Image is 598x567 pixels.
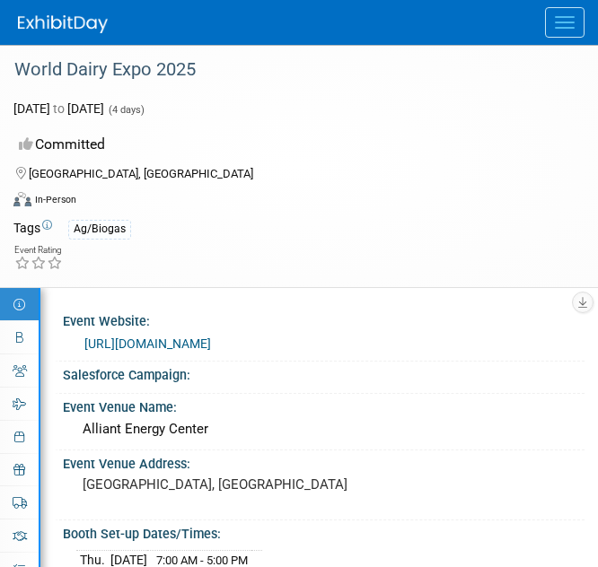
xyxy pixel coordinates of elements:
div: Event Venue Address: [63,450,585,473]
span: to [50,101,67,116]
div: Ag/Biogas [68,220,131,239]
div: Event Rating [14,246,63,255]
div: Salesforce Campaign: [63,362,585,384]
div: Alliant Energy Center [76,415,571,443]
div: Event Venue Name: [63,394,585,416]
img: ExhibitDay [18,15,108,33]
div: Event Website: [63,308,585,330]
div: Booth Set-up Dates/Times: [63,520,585,543]
div: In-Person [34,193,76,206]
div: Event Format [13,189,562,216]
div: Committed [13,129,562,161]
span: [GEOGRAPHIC_DATA], [GEOGRAPHIC_DATA] [29,167,253,180]
img: Format-Inperson.png [13,192,31,206]
div: World Dairy Expo 2025 [8,54,562,86]
td: Tags [13,219,52,240]
span: [DATE] [DATE] [13,101,104,116]
span: 7:00 AM - 5:00 PM [156,554,248,567]
button: Menu [545,7,585,38]
span: (4 days) [107,104,145,116]
pre: [GEOGRAPHIC_DATA], [GEOGRAPHIC_DATA] [83,476,565,493]
a: [URL][DOMAIN_NAME] [84,336,211,351]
